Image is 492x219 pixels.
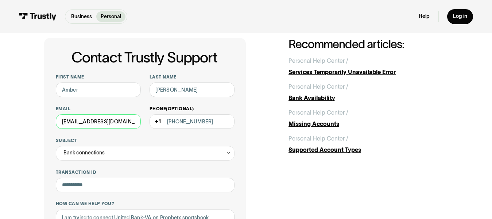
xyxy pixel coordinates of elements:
p: Personal [101,13,121,20]
label: First name [56,74,141,80]
label: How can we help you? [56,201,235,207]
a: Personal Help Center /Bank Availability [288,82,448,103]
h2: Recommended articles: [288,38,448,51]
a: Personal [96,11,125,22]
div: Personal Help Center / [288,57,348,65]
div: Log in [453,13,467,20]
p: Business [71,13,92,20]
a: Business [67,11,96,22]
span: (Optional) [166,106,194,111]
a: Help [419,13,430,20]
img: Trustly Logo [19,13,57,21]
a: Personal Help Center /Services Temporarily Unavailable Error [288,57,448,77]
input: alex@mail.com [56,114,141,129]
div: Missing Accounts [288,120,448,128]
a: Log in [447,9,473,24]
a: Personal Help Center /Supported Account Types [288,134,448,154]
div: Supported Account Types [288,146,448,154]
input: Howard [150,82,235,97]
div: Bank connections [56,146,235,161]
div: Personal Help Center / [288,82,348,91]
label: Last name [150,74,235,80]
a: Personal Help Center /Missing Accounts [288,108,448,128]
div: Bank connections [63,149,105,157]
div: Services Temporarily Unavailable Error [288,68,448,77]
h1: Contact Trustly Support [54,50,235,65]
input: (555) 555-5555 [150,114,235,129]
label: Subject [56,138,235,143]
label: Email [56,106,141,112]
label: Transaction ID [56,169,235,175]
div: Personal Help Center / [288,134,348,143]
input: Alex [56,82,141,97]
div: Personal Help Center / [288,108,348,117]
div: Bank Availability [288,94,448,103]
label: Phone [150,106,235,112]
